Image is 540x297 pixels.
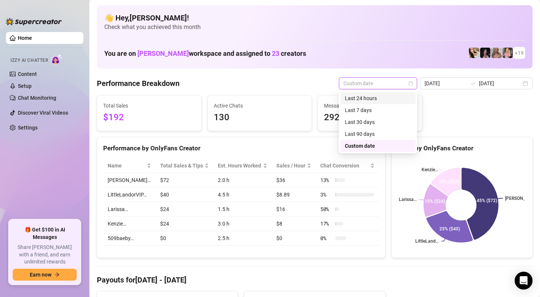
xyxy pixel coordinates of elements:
[156,202,214,217] td: $24
[324,102,416,110] span: Messages Sent
[272,188,316,202] td: $8.89
[54,272,60,277] span: arrow-right
[6,18,62,25] img: logo-BBDzfeDw.svg
[324,111,416,125] span: 292
[213,217,272,231] td: 3.0 h
[156,217,214,231] td: $24
[320,191,332,199] span: 3 %
[18,71,37,77] a: Content
[343,78,413,89] span: Custom date
[345,130,411,138] div: Last 90 days
[13,226,77,241] span: 🎁 Get $100 in AI Messages
[502,48,513,58] img: Kenzie (@dmaxkenzfree)
[160,162,203,170] span: Total Sales & Tips
[103,159,156,173] th: Name
[156,188,214,202] td: $40
[470,80,476,86] span: to
[18,110,68,116] a: Discover Viral Videos
[480,48,490,58] img: Baby (@babyyyybellaa)
[18,35,32,41] a: Home
[104,23,525,31] span: Check what you achieved this month
[345,106,411,114] div: Last 7 days
[316,159,379,173] th: Chat Conversion
[103,111,195,125] span: $192
[340,92,416,104] div: Last 24 hours
[320,205,332,213] span: 50 %
[272,49,279,57] span: 23
[30,272,51,278] span: Earn now
[399,197,417,202] text: Larissa…
[345,118,411,126] div: Last 30 days
[97,275,533,285] h4: Payouts for [DATE] - [DATE]
[97,78,180,89] h4: Performance Breakdown
[213,173,272,188] td: 2.0 h
[103,173,156,188] td: [PERSON_NAME]…
[156,159,214,173] th: Total Sales & Tips
[320,220,332,228] span: 17 %
[103,102,195,110] span: Total Sales
[320,162,369,170] span: Chat Conversion
[214,102,306,110] span: Active Chats
[320,234,332,242] span: 0 %
[421,167,438,172] text: Kenzie…
[398,143,526,153] div: Sales by OnlyFans Creator
[409,81,413,86] span: calendar
[156,173,214,188] td: $72
[340,104,416,116] div: Last 7 days
[425,79,467,87] input: Start date
[515,49,524,57] span: + 19
[10,57,48,64] span: Izzy AI Chatter
[272,159,316,173] th: Sales / Hour
[470,80,476,86] span: swap-right
[218,162,261,170] div: Est. Hours Worked
[479,79,521,87] input: End date
[276,162,305,170] span: Sales / Hour
[345,142,411,150] div: Custom date
[469,48,479,58] img: Avry (@avryjennerfree)
[213,188,272,202] td: 4.5 h
[18,83,32,89] a: Setup
[320,176,332,184] span: 13 %
[103,202,156,217] td: Larissa…
[515,272,533,290] div: Open Intercom Messenger
[415,239,439,244] text: LittleLand...
[272,231,316,246] td: $0
[272,202,316,217] td: $16
[156,231,214,246] td: $0
[137,49,189,57] span: [PERSON_NAME]
[104,13,525,23] h4: 👋 Hey, [PERSON_NAME] !
[272,173,316,188] td: $36
[491,48,502,58] img: Kenzie (@dmaxkenz)
[13,244,77,266] span: Share [PERSON_NAME] with a friend, and earn unlimited rewards
[51,54,63,65] img: AI Chatter
[213,202,272,217] td: 1.5 h
[103,188,156,202] td: LittleLandorVIP…
[18,95,56,101] a: Chat Monitoring
[104,49,306,58] h1: You are on workspace and assigned to creators
[13,269,77,281] button: Earn nowarrow-right
[340,140,416,152] div: Custom date
[340,116,416,128] div: Last 30 days
[340,128,416,140] div: Last 90 days
[103,231,156,246] td: 509baeby…
[108,162,145,170] span: Name
[103,143,379,153] div: Performance by OnlyFans Creator
[213,231,272,246] td: 2.5 h
[18,125,38,131] a: Settings
[214,111,306,125] span: 130
[272,217,316,231] td: $8
[103,217,156,231] td: Kenzie…
[345,94,411,102] div: Last 24 hours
